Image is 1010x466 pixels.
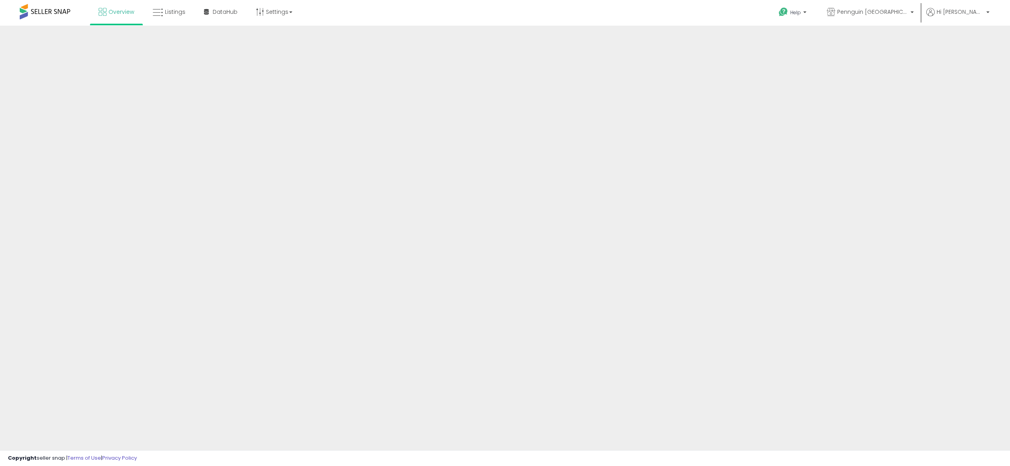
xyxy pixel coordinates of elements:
[213,8,238,16] span: DataHub
[772,1,814,26] a: Help
[837,8,908,16] span: Pennguin [GEOGRAPHIC_DATA]
[790,9,801,16] span: Help
[108,8,134,16] span: Overview
[165,8,185,16] span: Listings
[926,8,989,26] a: Hi [PERSON_NAME]
[937,8,984,16] span: Hi [PERSON_NAME]
[778,7,788,17] i: Get Help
